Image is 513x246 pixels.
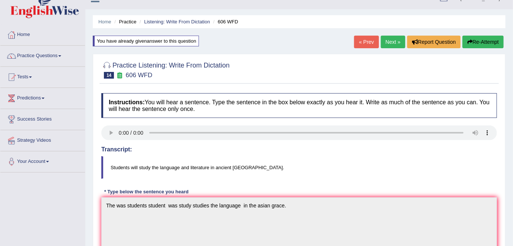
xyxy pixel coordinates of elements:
[354,36,379,48] a: « Prev
[101,146,497,153] h4: Transcript:
[144,19,210,24] a: Listening: Write From Dictation
[0,151,85,170] a: Your Account
[109,99,145,105] b: Instructions:
[93,36,199,46] div: You have already given answer to this question
[101,156,497,179] blockquote: Students will study the language and literature in ancient [GEOGRAPHIC_DATA].
[0,67,85,85] a: Tests
[0,109,85,128] a: Success Stories
[212,18,238,25] li: 606 WFD
[112,18,136,25] li: Practice
[98,19,111,24] a: Home
[101,60,230,79] h2: Practice Listening: Write From Dictation
[0,24,85,43] a: Home
[0,46,85,64] a: Practice Questions
[463,36,504,48] button: Re-Attempt
[407,36,461,48] button: Report Question
[126,72,153,79] small: 606 WFD
[101,93,497,118] h4: You will hear a sentence. Type the sentence in the box below exactly as you hear it. Write as muc...
[116,72,124,79] small: Exam occurring question
[381,36,405,48] a: Next »
[104,72,114,79] span: 14
[0,88,85,106] a: Predictions
[0,130,85,149] a: Strategy Videos
[101,188,192,195] div: * Type below the sentence you heard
